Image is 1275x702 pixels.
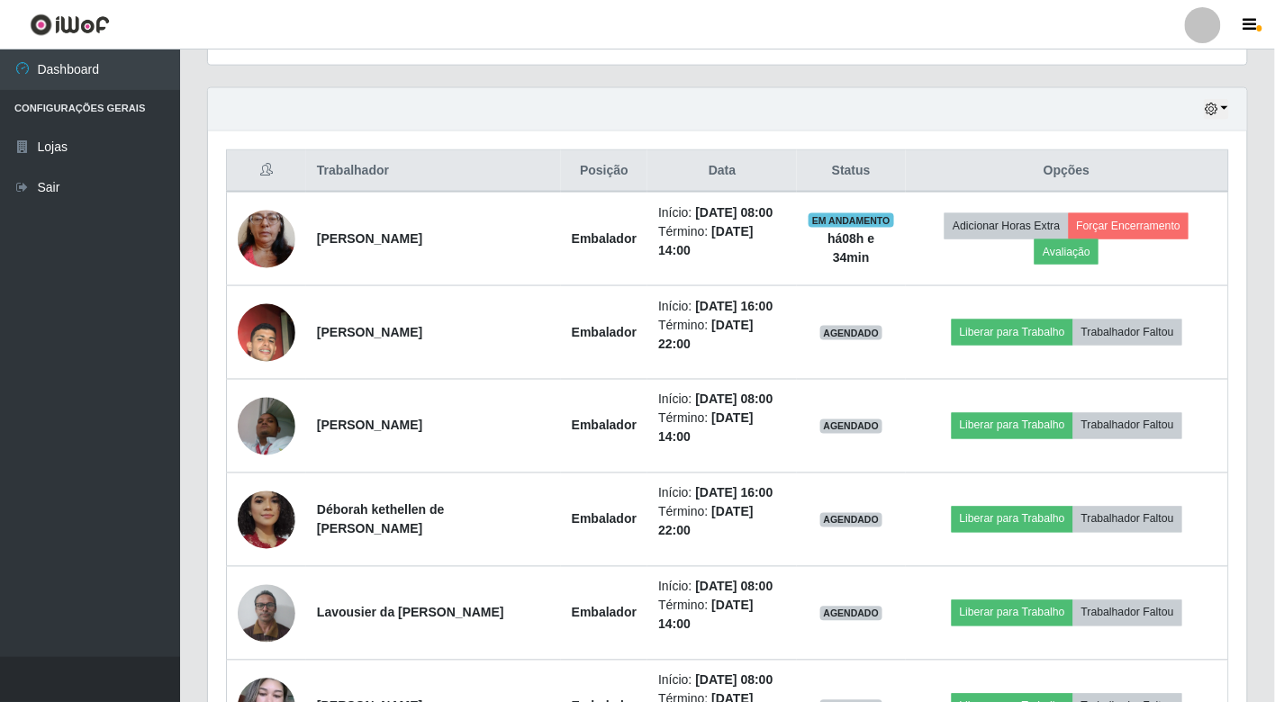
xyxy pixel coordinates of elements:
[658,671,786,690] li: Início:
[238,282,295,384] img: 1729120016145.jpeg
[317,606,504,620] strong: Lavousier da [PERSON_NAME]
[1073,413,1182,438] button: Trabalhador Faltou
[238,388,295,464] img: 1710168469297.jpeg
[952,413,1073,438] button: Liberar para Trabalho
[658,203,786,222] li: Início:
[572,231,637,246] strong: Embalador
[658,484,786,503] li: Início:
[572,606,637,620] strong: Embalador
[696,392,773,407] time: [DATE] 08:00
[317,503,445,536] strong: Déborah kethellen de [PERSON_NAME]
[906,150,1229,193] th: Opções
[238,188,295,291] img: 1755643695220.jpeg
[696,205,773,220] time: [DATE] 08:00
[306,150,561,193] th: Trabalhador
[317,418,422,433] strong: [PERSON_NAME]
[952,319,1073,345] button: Liberar para Trabalho
[658,409,786,447] li: Término:
[1035,239,1099,265] button: Avaliação
[1073,507,1182,532] button: Trabalhador Faltou
[797,150,905,193] th: Status
[238,575,295,652] img: 1746326143997.jpeg
[658,391,786,409] li: Início:
[945,213,1068,238] button: Adicionar Horas Extra
[820,419,883,434] span: AGENDADO
[572,325,637,339] strong: Embalador
[658,316,786,354] li: Término:
[572,512,637,526] strong: Embalador
[952,507,1073,532] button: Liberar para Trabalho
[696,299,773,313] time: [DATE] 16:00
[809,213,894,228] span: EM ANDAMENTO
[827,231,874,265] strong: há 08 h e 34 min
[1073,319,1182,345] button: Trabalhador Faltou
[696,486,773,500] time: [DATE] 16:00
[658,578,786,597] li: Início:
[572,418,637,433] strong: Embalador
[647,150,797,193] th: Data
[1069,213,1189,238] button: Forçar Encerramento
[696,673,773,688] time: [DATE] 08:00
[658,503,786,541] li: Término:
[658,597,786,634] li: Término:
[317,231,422,246] strong: [PERSON_NAME]
[30,13,110,36] img: CoreUI Logo
[820,513,883,527] span: AGENDADO
[952,600,1073,625] button: Liberar para Trabalho
[1073,600,1182,625] button: Trabalhador Faltou
[561,150,647,193] th: Posição
[820,326,883,340] span: AGENDADO
[658,222,786,260] li: Término:
[317,325,422,339] strong: [PERSON_NAME]
[238,461,295,580] img: 1705882743267.jpeg
[658,297,786,316] li: Início:
[696,580,773,594] time: [DATE] 08:00
[820,607,883,621] span: AGENDADO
